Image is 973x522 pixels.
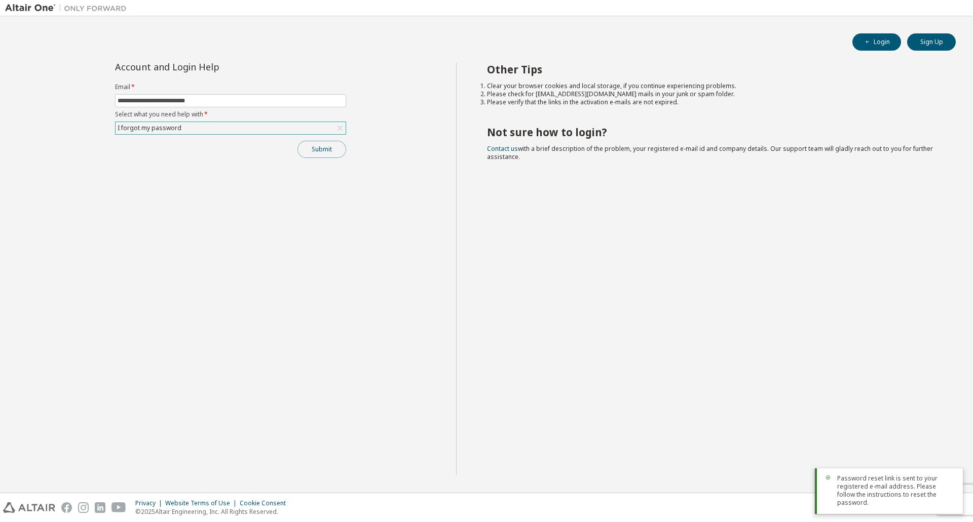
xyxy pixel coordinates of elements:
[111,502,126,513] img: youtube.svg
[487,126,938,139] h2: Not sure how to login?
[116,122,346,134] div: I forgot my password
[487,82,938,90] li: Clear your browser cookies and local storage, if you continue experiencing problems.
[487,144,933,161] span: with a brief description of the problem, your registered e-mail id and company details. Our suppo...
[115,83,346,91] label: Email
[165,499,240,507] div: Website Terms of Use
[5,3,132,13] img: Altair One
[487,63,938,76] h2: Other Tips
[487,90,938,98] li: Please check for [EMAIL_ADDRESS][DOMAIN_NAME] mails in your junk or spam folder.
[115,63,300,71] div: Account and Login Help
[852,33,901,51] button: Login
[487,98,938,106] li: Please verify that the links in the activation e-mails are not expired.
[240,499,292,507] div: Cookie Consent
[78,502,89,513] img: instagram.svg
[115,110,346,118] label: Select what you need help with
[837,474,955,507] span: Password reset link is sent to your registered e-mail address. Please follow the instructions to ...
[61,502,72,513] img: facebook.svg
[907,33,956,51] button: Sign Up
[116,123,183,134] div: I forgot my password
[297,141,346,158] button: Submit
[3,502,55,513] img: altair_logo.svg
[135,507,292,516] p: © 2025 Altair Engineering, Inc. All Rights Reserved.
[487,144,518,153] a: Contact us
[135,499,165,507] div: Privacy
[95,502,105,513] img: linkedin.svg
